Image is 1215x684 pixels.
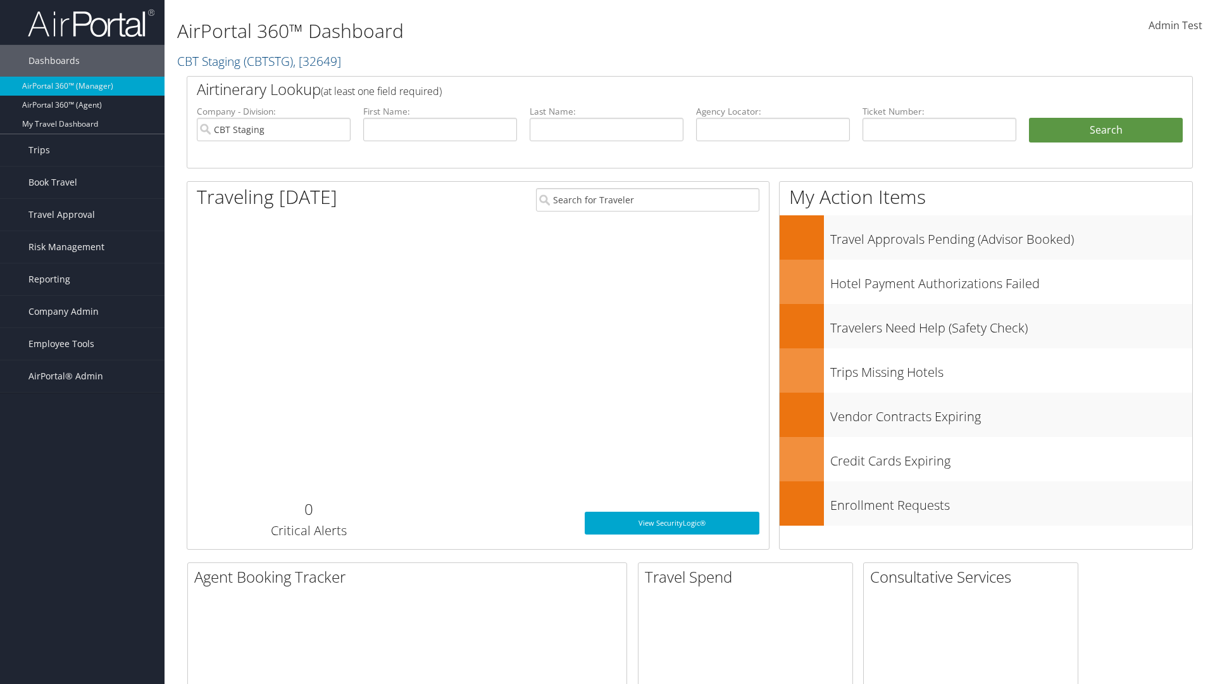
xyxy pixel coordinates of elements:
a: Credit Cards Expiring [780,437,1192,481]
label: Agency Locator: [696,105,850,118]
span: Book Travel [28,167,77,198]
h3: Vendor Contracts Expiring [830,402,1192,426]
h3: Enrollment Requests [830,490,1192,514]
h1: My Action Items [780,184,1192,210]
h1: AirPortal 360™ Dashboard [177,18,861,44]
h2: Airtinerary Lookup [197,79,1099,100]
h3: Hotel Payment Authorizations Failed [830,269,1192,293]
label: Last Name: [530,105,683,118]
span: Admin Test [1149,18,1202,32]
label: Ticket Number: [863,105,1016,118]
button: Search [1029,118,1183,143]
a: View SecurityLogic® [585,512,759,535]
h3: Critical Alerts [197,522,420,540]
span: Risk Management [28,231,104,263]
a: Trips Missing Hotels [780,348,1192,393]
a: CBT Staging [177,53,341,70]
span: AirPortal® Admin [28,360,103,392]
span: Company Admin [28,296,99,327]
a: Admin Test [1149,6,1202,46]
span: Employee Tools [28,328,94,360]
span: ( CBTSTG ) [244,53,293,70]
img: airportal-logo.png [28,8,154,38]
a: Enrollment Requests [780,481,1192,526]
h3: Travel Approvals Pending (Advisor Booked) [830,224,1192,248]
a: Travel Approvals Pending (Advisor Booked) [780,215,1192,260]
a: Hotel Payment Authorizations Failed [780,260,1192,304]
span: Trips [28,134,50,166]
h1: Traveling [DATE] [197,184,337,210]
a: Travelers Need Help (Safety Check) [780,304,1192,348]
label: First Name: [363,105,517,118]
h3: Credit Cards Expiring [830,446,1192,470]
input: Search for Traveler [536,188,759,212]
span: Dashboards [28,45,80,77]
span: Travel Approval [28,199,95,231]
span: Reporting [28,263,70,295]
h2: 0 [197,498,420,520]
label: Company - Division: [197,105,351,118]
h3: Trips Missing Hotels [830,357,1192,381]
h2: Agent Booking Tracker [194,566,626,588]
a: Vendor Contracts Expiring [780,393,1192,437]
h2: Travel Spend [645,566,852,588]
span: (at least one field required) [321,84,442,98]
h3: Travelers Need Help (Safety Check) [830,313,1192,337]
span: , [ 32649 ] [293,53,341,70]
h2: Consultative Services [870,566,1078,588]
